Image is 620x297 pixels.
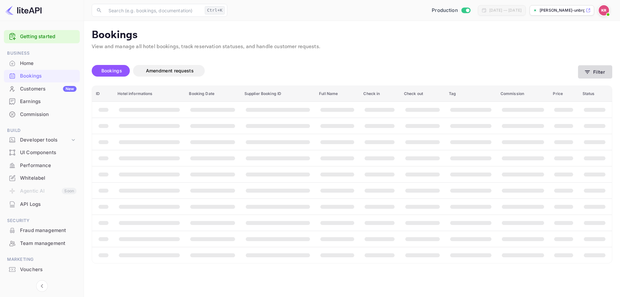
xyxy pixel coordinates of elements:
div: Whitelabel [20,175,77,182]
div: Getting started [4,30,80,43]
a: Fraud management [4,224,80,236]
a: Performance [4,159,80,171]
div: Home [20,60,77,67]
th: ID [92,86,114,102]
th: Check out [400,86,445,102]
span: Build [4,127,80,134]
a: Home [4,57,80,69]
a: Getting started [20,33,77,40]
div: Switch to Sandbox mode [429,7,473,14]
div: Earnings [4,95,80,108]
div: Team management [20,240,77,247]
div: Earnings [20,98,77,105]
p: Bookings [92,29,612,42]
div: New [63,86,77,92]
div: Vouchers [4,263,80,276]
span: Business [4,50,80,57]
a: CustomersNew [4,83,80,95]
a: Team management [4,237,80,249]
div: Performance [20,162,77,169]
div: Commission [20,111,77,118]
div: Team management [4,237,80,250]
a: UI Components [4,146,80,158]
th: Full Name [315,86,359,102]
a: Commission [4,108,80,120]
div: Fraud management [4,224,80,237]
a: Bookings [4,70,80,82]
th: Hotel informations [114,86,185,102]
button: Filter [578,65,612,79]
div: Ctrl+K [205,6,225,15]
div: Bookings [20,72,77,80]
div: Customers [20,85,77,93]
div: API Logs [20,201,77,208]
div: Commission [4,108,80,121]
img: Kobus Roux [599,5,609,16]
a: Vouchers [4,263,80,275]
img: LiteAPI logo [5,5,42,16]
th: Check in [359,86,400,102]
p: [PERSON_NAME]-unbrg.[PERSON_NAME]... [540,7,584,13]
div: UI Components [20,149,77,156]
div: Performance [4,159,80,172]
table: booking table [92,86,612,263]
div: Developer tools [4,134,80,146]
div: Home [4,57,80,70]
th: Booking Date [185,86,240,102]
th: Price [549,86,578,102]
th: Tag [445,86,497,102]
span: Marketing [4,256,80,263]
div: account-settings tabs [92,65,578,77]
button: Collapse navigation [36,280,48,292]
div: [DATE] — [DATE] [489,7,522,13]
input: Search (e.g. bookings, documentation) [105,4,202,17]
div: Fraud management [20,227,77,234]
div: Vouchers [20,266,77,273]
a: Whitelabel [4,172,80,184]
div: UI Components [4,146,80,159]
th: Status [579,86,612,102]
a: Earnings [4,95,80,107]
span: Bookings [101,68,122,73]
span: Amendment requests [146,68,194,73]
th: Commission [497,86,549,102]
div: Developer tools [20,136,70,144]
span: Security [4,217,80,224]
th: Supplier Booking ID [241,86,315,102]
p: View and manage all hotel bookings, track reservation statuses, and handle customer requests. [92,43,612,51]
span: Production [432,7,458,14]
a: API Logs [4,198,80,210]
